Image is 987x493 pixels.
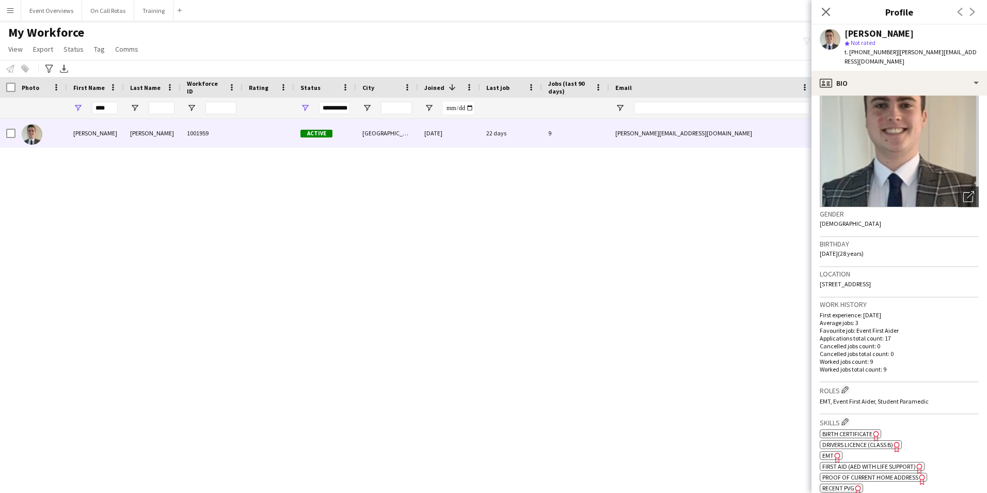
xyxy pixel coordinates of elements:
[820,311,979,319] p: First experience: [DATE]
[205,102,236,114] input: Workforce ID Filter Input
[58,63,70,75] app-action-btn: Export XLSX
[851,39,875,47] span: Not rated
[820,397,929,405] span: EMT, Event First Aider, Student Paramedic
[33,44,53,54] span: Export
[822,441,893,449] span: Drivers Licence (Class B)
[822,473,918,481] span: Proof of Current Home Address
[486,84,510,91] span: Last job
[820,220,881,227] span: [DEMOGRAPHIC_DATA]
[149,102,174,114] input: Last Name Filter Input
[820,334,979,342] p: Applications total count: 17
[111,42,142,56] a: Comms
[609,119,816,147] div: [PERSON_NAME][EMAIL_ADDRESS][DOMAIN_NAME]
[634,102,809,114] input: Email Filter Input
[300,103,310,113] button: Open Filter Menu
[820,319,979,327] p: Average jobs: 3
[615,103,625,113] button: Open Filter Menu
[820,350,979,358] p: Cancelled jobs total count: 0
[59,42,88,56] a: Status
[300,84,321,91] span: Status
[820,365,979,373] p: Worked jobs total count: 9
[43,63,55,75] app-action-btn: Advanced filters
[8,44,23,54] span: View
[187,103,196,113] button: Open Filter Menu
[443,102,474,114] input: Joined Filter Input
[300,130,332,137] span: Active
[820,384,979,395] h3: Roles
[21,1,82,21] button: Event Overviews
[134,1,173,21] button: Training
[548,80,591,95] span: Jobs (last 90 days)
[845,48,898,56] span: t. [PHONE_NUMBER]
[63,44,84,54] span: Status
[820,209,979,219] h3: Gender
[480,119,542,147] div: 22 days
[8,25,84,40] span: My Workforce
[22,124,42,145] img: Yann Cameron
[845,29,914,38] div: [PERSON_NAME]
[822,452,834,459] span: EMT
[187,80,224,95] span: Workforce ID
[820,269,979,279] h3: Location
[356,119,418,147] div: [GEOGRAPHIC_DATA]
[820,342,979,350] p: Cancelled jobs count: 0
[958,187,979,207] div: Open photos pop-in
[820,300,979,309] h3: Work history
[362,84,374,91] span: City
[822,484,854,492] span: Recent PVG
[124,119,181,147] div: [PERSON_NAME]
[820,250,864,257] span: [DATE] (28 years)
[418,119,480,147] div: [DATE]
[542,119,609,147] div: 9
[92,102,118,114] input: First Name Filter Input
[820,358,979,365] p: Worked jobs count: 9
[822,430,872,438] span: Birth Certificate
[181,119,243,147] div: 1001959
[362,103,372,113] button: Open Filter Menu
[424,84,444,91] span: Joined
[820,280,871,288] span: [STREET_ADDRESS]
[90,42,109,56] a: Tag
[811,71,987,96] div: Bio
[4,42,27,56] a: View
[615,84,632,91] span: Email
[130,84,161,91] span: Last Name
[29,42,57,56] a: Export
[811,5,987,19] h3: Profile
[822,463,916,470] span: First Aid (AED with life support)
[845,48,977,65] span: | [PERSON_NAME][EMAIL_ADDRESS][DOMAIN_NAME]
[820,417,979,427] h3: Skills
[820,239,979,249] h3: Birthday
[820,52,979,207] img: Crew avatar or photo
[73,103,83,113] button: Open Filter Menu
[115,44,138,54] span: Comms
[22,84,39,91] span: Photo
[130,103,139,113] button: Open Filter Menu
[820,327,979,334] p: Favourite job: Event First Aider
[82,1,134,21] button: On Call Rotas
[249,84,268,91] span: Rating
[67,119,124,147] div: [PERSON_NAME]
[424,103,434,113] button: Open Filter Menu
[73,84,105,91] span: First Name
[94,44,105,54] span: Tag
[381,102,412,114] input: City Filter Input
